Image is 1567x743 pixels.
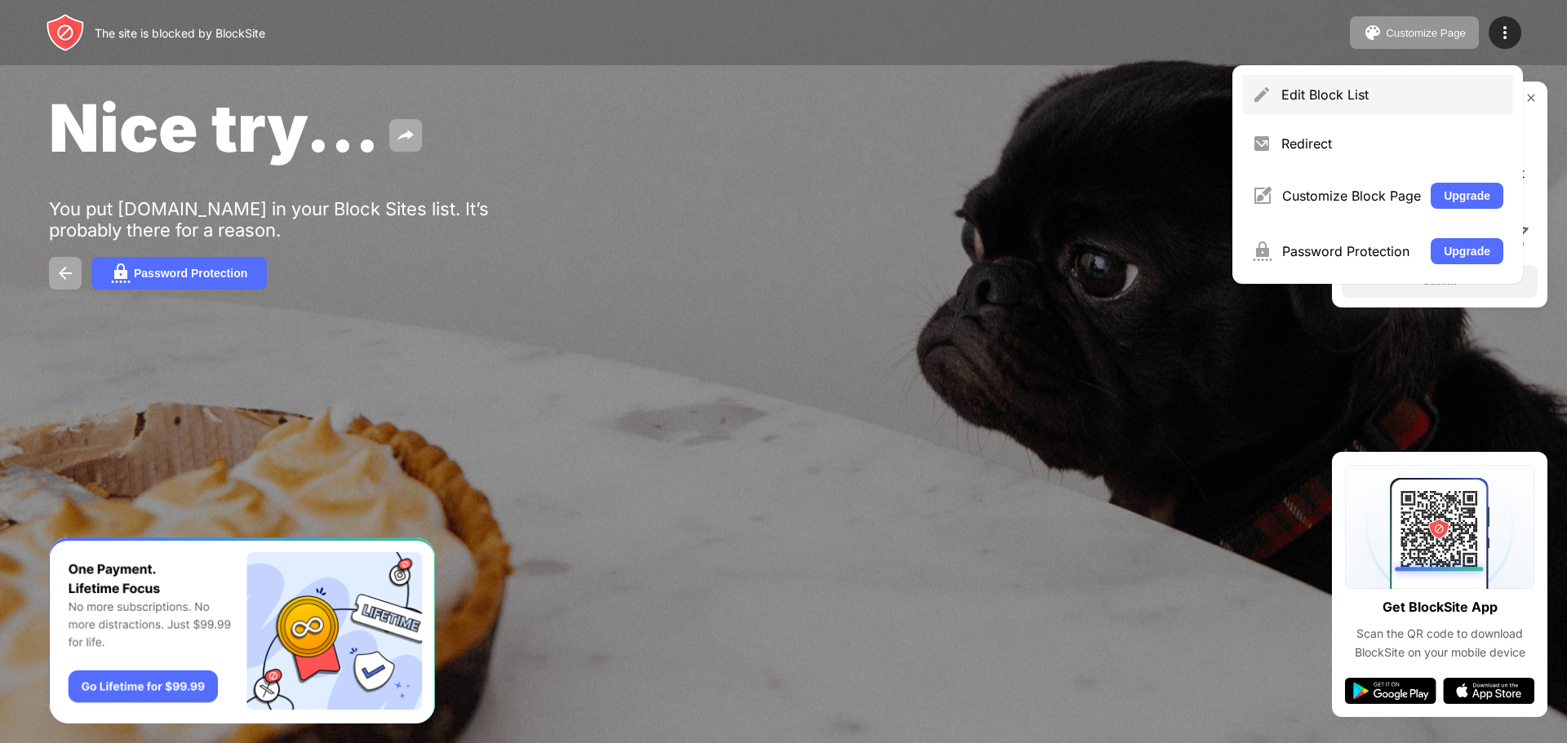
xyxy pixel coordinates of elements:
img: app-store.svg [1443,678,1534,704]
div: You put [DOMAIN_NAME] in your Block Sites list. It’s probably there for a reason. [49,198,553,241]
span: Nice try... [49,88,380,167]
img: menu-redirect.svg [1252,134,1272,153]
div: Redirect [1281,135,1503,152]
img: back.svg [55,263,75,283]
img: menu-customize.svg [1252,186,1272,206]
img: pallet.svg [1363,23,1383,42]
img: menu-icon.svg [1495,23,1515,42]
button: Upgrade [1431,183,1503,209]
img: header-logo.svg [46,13,85,52]
img: qrcode.svg [1345,465,1534,589]
button: Customize Page [1350,16,1479,49]
img: share.svg [396,126,415,145]
button: Password Protection [91,257,267,290]
div: Edit Block List [1281,86,1503,103]
img: rate-us-close.svg [1525,91,1538,104]
img: menu-pencil.svg [1252,85,1272,104]
div: Customize Page [1386,27,1466,39]
iframe: Banner [49,537,435,724]
div: Password Protection [134,267,247,280]
div: Scan the QR code to download BlockSite on your mobile device [1345,625,1534,661]
button: Upgrade [1431,238,1503,264]
div: Password Protection [1282,243,1421,259]
img: password.svg [111,263,131,283]
div: The site is blocked by BlockSite [95,26,265,40]
img: google-play.svg [1345,678,1436,704]
img: menu-password.svg [1252,241,1272,261]
div: Get BlockSite App [1383,595,1498,619]
div: Customize Block Page [1282,188,1421,204]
